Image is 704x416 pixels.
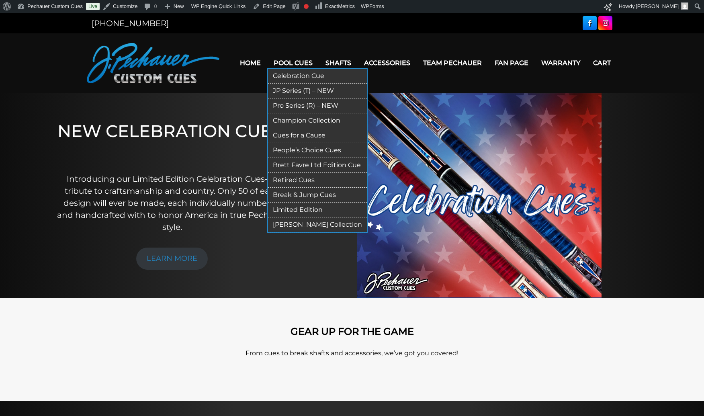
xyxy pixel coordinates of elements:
[233,53,267,73] a: Home
[268,98,367,113] a: Pro Series (R) – NEW
[587,53,617,73] a: Cart
[268,69,367,84] a: Celebration Cue
[535,53,587,73] a: Warranty
[304,4,309,9] div: Needs improvement
[87,43,219,83] img: Pechauer Custom Cues
[57,121,287,162] h1: NEW CELEBRATION CUES!
[358,53,417,73] a: Accessories
[267,53,319,73] a: Pool Cues
[291,326,414,337] strong: GEAR UP FOR THE GAME
[319,53,358,73] a: Shafts
[268,158,367,173] a: Brett Favre Ltd Edition Cue
[136,248,208,270] a: LEARN MORE
[268,113,367,128] a: Champion Collection
[488,53,535,73] a: Fan Page
[636,3,679,9] span: [PERSON_NAME]
[268,84,367,98] a: JP Series (T) – NEW
[86,3,100,10] a: Live
[92,18,169,28] a: [PHONE_NUMBER]
[57,173,287,233] p: Introducing our Limited Edition Celebration Cues—a tribute to craftsmanship and country. Only 50 ...
[268,143,367,158] a: People’s Choice Cues
[417,53,488,73] a: Team Pechauer
[268,128,367,143] a: Cues for a Cause
[123,348,581,358] p: From cues to break shafts and accessories, we’ve got you covered!
[268,188,367,203] a: Break & Jump Cues
[268,173,367,188] a: Retired Cues
[268,203,367,217] a: Limited Edition
[268,217,367,232] a: [PERSON_NAME] Collection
